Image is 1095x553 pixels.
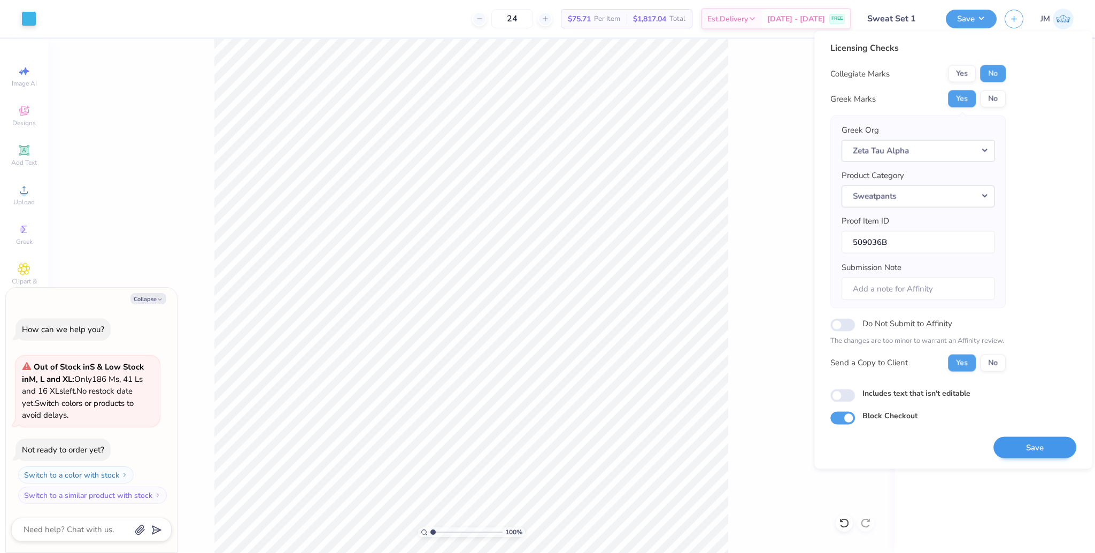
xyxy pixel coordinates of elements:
[505,527,522,537] span: 100 %
[22,444,104,455] div: Not ready to order yet?
[830,336,1006,347] p: The changes are too minor to warrant an Affinity review.
[842,215,889,227] label: Proof Item ID
[11,158,37,167] span: Add Text
[948,90,976,107] button: Yes
[130,293,166,304] button: Collapse
[859,8,938,29] input: Untitled Design
[842,124,879,136] label: Greek Org
[842,262,901,274] label: Submission Note
[1040,9,1074,29] a: JM
[842,170,904,182] label: Product Category
[669,13,685,25] span: Total
[707,13,748,25] span: Est. Delivery
[12,119,36,127] span: Designs
[1040,13,1050,25] span: JM
[633,13,666,25] span: $1,817.04
[18,487,167,504] button: Switch to a similar product with stock
[22,362,144,420] span: Only 186 Ms, 41 Ls and 16 XLs left. Switch colors or products to avoid delays.
[13,198,35,206] span: Upload
[830,42,1006,55] div: Licensing Checks
[22,386,133,409] span: No restock date yet.
[980,90,1006,107] button: No
[34,362,97,372] strong: Out of Stock in S
[155,492,161,498] img: Switch to a similar product with stock
[568,13,591,25] span: $75.71
[862,317,952,331] label: Do Not Submit to Affinity
[22,324,104,335] div: How can we help you?
[948,65,976,82] button: Yes
[5,277,43,294] span: Clipart & logos
[946,10,997,28] button: Save
[980,65,1006,82] button: No
[862,410,917,421] label: Block Checkout
[830,67,890,80] div: Collegiate Marks
[842,277,994,300] input: Add a note for Affinity
[842,185,994,207] button: Sweatpants
[993,436,1076,458] button: Save
[491,9,533,28] input: – –
[22,362,144,385] strong: & Low Stock in M, L and XL :
[862,387,970,398] label: Includes text that isn't editable
[830,93,876,105] div: Greek Marks
[1053,9,1074,29] img: John Michael Binayas
[831,15,843,22] span: FREE
[948,354,976,371] button: Yes
[16,237,33,246] span: Greek
[830,357,908,369] div: Send a Copy to Client
[842,140,994,162] button: Zeta Tau Alpha
[121,472,128,478] img: Switch to a color with stock
[12,79,37,88] span: Image AI
[980,354,1006,371] button: No
[594,13,620,25] span: Per Item
[767,13,825,25] span: [DATE] - [DATE]
[18,466,134,483] button: Switch to a color with stock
